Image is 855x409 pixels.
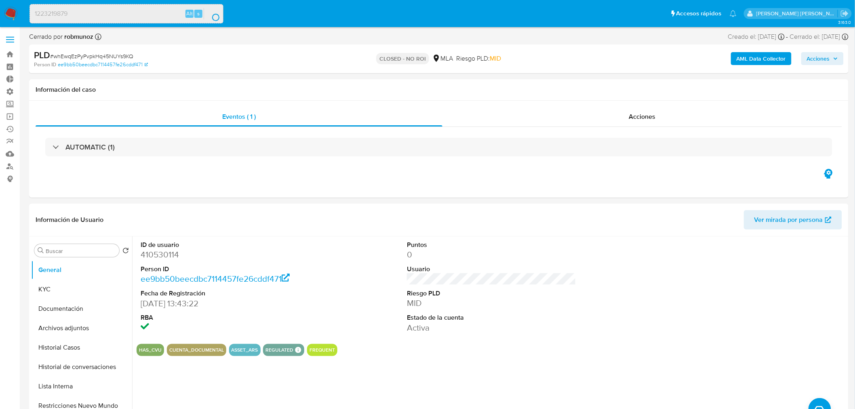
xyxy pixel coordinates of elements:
h1: Información del caso [36,86,842,94]
div: MLA [432,54,453,63]
dd: 0 [407,249,576,260]
dt: Estado de la cuenta [407,313,576,322]
span: Alt [186,10,193,17]
b: robmunoz [63,32,93,41]
p: CLOSED - NO ROI [376,53,429,64]
p: roberto.munoz@mercadolibre.com [756,10,838,17]
div: AUTOMATIC (1) [45,138,832,156]
b: Person ID [34,61,56,68]
input: Buscar [46,247,116,255]
div: Creado el: [DATE] [728,32,785,41]
button: KYC [31,280,132,299]
h3: AUTOMATIC (1) [65,143,115,152]
span: Accesos rápidos [676,9,722,18]
a: Notificaciones [730,10,737,17]
span: Cerrado por [29,32,93,41]
button: Acciones [801,52,844,65]
button: General [31,260,132,280]
dt: RBA [141,313,310,322]
span: Riesgo PLD: [456,54,501,63]
span: Ver mirada por persona [754,210,823,230]
dt: Puntos [407,240,576,249]
a: Salir [840,9,849,18]
dt: Fecha de Registración [141,289,310,298]
span: MID [490,54,501,63]
button: search-icon [204,8,220,19]
a: ee9bb50beecdbc7114457fe26cddf471 [58,61,148,68]
button: Historial de conversaciones [31,357,132,377]
span: s [197,10,200,17]
dt: Usuario [407,265,576,274]
span: Acciones [807,52,830,65]
dd: Activa [407,322,576,333]
dt: Riesgo PLD [407,289,576,298]
span: Acciones [629,112,655,121]
button: Historial Casos [31,338,132,357]
span: Eventos ( 1 ) [222,112,256,121]
b: PLD [34,48,50,61]
b: AML Data Collector [737,52,786,65]
button: Buscar [38,247,44,254]
span: # whEwqEzPyPvpkHq45NUYs9KQ [50,52,133,60]
button: Documentación [31,299,132,318]
button: Lista Interna [31,377,132,396]
div: Cerrado el: [DATE] [790,32,849,41]
input: Buscar usuario o caso... [30,8,223,19]
dd: MID [407,297,576,309]
button: Ver mirada por persona [744,210,842,230]
button: AML Data Collector [731,52,792,65]
span: - [786,32,788,41]
a: ee9bb50beecdbc7114457fe26cddf471 [141,273,290,285]
button: Archivos adjuntos [31,318,132,338]
dd: 410530114 [141,249,310,260]
h1: Información de Usuario [36,216,103,224]
dt: ID de usuario [141,240,310,249]
dd: [DATE] 13:43:22 [141,298,310,309]
dt: Person ID [141,265,310,274]
button: Volver al orden por defecto [122,247,129,256]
